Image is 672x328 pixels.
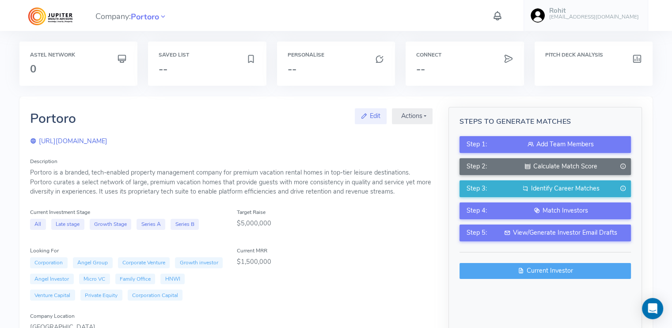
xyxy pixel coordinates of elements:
h5: Rohit [549,7,639,15]
div: Portoro is a branded, tech-enabled property management company for premium vacation rental homes ... [30,168,433,197]
span: Angel Group [73,257,113,268]
span: HNWI [160,274,185,285]
h2: Portoro [30,111,76,126]
h6: [EMAIL_ADDRESS][DOMAIN_NAME] [549,14,639,20]
button: Step 3:Identify Career Matches [459,180,631,197]
h3: -- [416,63,513,75]
span: Step 2: [467,162,487,172]
button: Step 2:Calculate Match Score [459,158,631,175]
span: Growth Stage [90,219,132,230]
span: Step 3: [467,184,487,194]
img: user-image [531,8,545,23]
i: Generate only when Team is added. [620,162,626,172]
span: Family Office [115,274,156,285]
label: Current Investment Stage [30,208,90,216]
a: Current Investor [459,263,631,279]
span: Late stage [51,219,84,230]
button: Step 5:View/Generate Investor Email Drafts [459,225,631,241]
label: Current MRR [237,247,267,255]
span: Venture Capital [30,290,75,301]
button: Actions [392,108,433,124]
a: Edit [355,108,387,124]
span: Company: [95,8,167,23]
span: Step 1: [467,140,487,149]
div: Match Investors [497,206,624,216]
label: Looking For [30,247,59,255]
span: Growth investor [175,257,223,268]
h6: Personalise [288,52,384,58]
h6: Astel Network [30,52,127,58]
a: Portoro [131,11,159,22]
span: Portoro [131,11,159,23]
div: Calculate Match Score [497,162,624,172]
span: Series A [137,219,165,230]
span: Corporation Capital [128,290,183,301]
span: Private Equity [80,290,122,301]
span: -- [159,62,167,76]
label: Description [30,157,57,165]
div: $1,500,000 [237,257,433,267]
label: Target Raise [237,208,266,216]
label: Company Location [30,312,75,320]
span: Step 4: [467,206,487,216]
a: [URL][DOMAIN_NAME] [30,137,107,145]
span: Identify Career Matches [531,184,600,193]
h6: Saved List [159,52,255,58]
span: All [30,219,46,230]
h6: Connect [416,52,513,58]
div: $5,000,000 [237,219,433,229]
h5: Steps to Generate Matches [459,118,631,126]
div: Add Team Members [497,140,624,149]
div: Open Intercom Messenger [642,298,663,319]
h3: -- [288,63,384,75]
button: Step 4:Match Investors [459,202,631,219]
i: Generate only when Match Score is completed [620,184,626,194]
span: Corporation [30,257,68,268]
span: 0 [30,62,36,76]
span: Angel Investor [30,274,74,285]
span: Series B [171,219,199,230]
h6: Pitch Deck Analysis [545,52,642,58]
span: Step 5: [467,228,487,238]
span: Micro VC [79,274,110,285]
div: View/Generate Investor Email Drafts [497,228,624,238]
span: Corporate Venture [118,257,170,268]
button: Step 1:Add Team Members [459,136,631,153]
